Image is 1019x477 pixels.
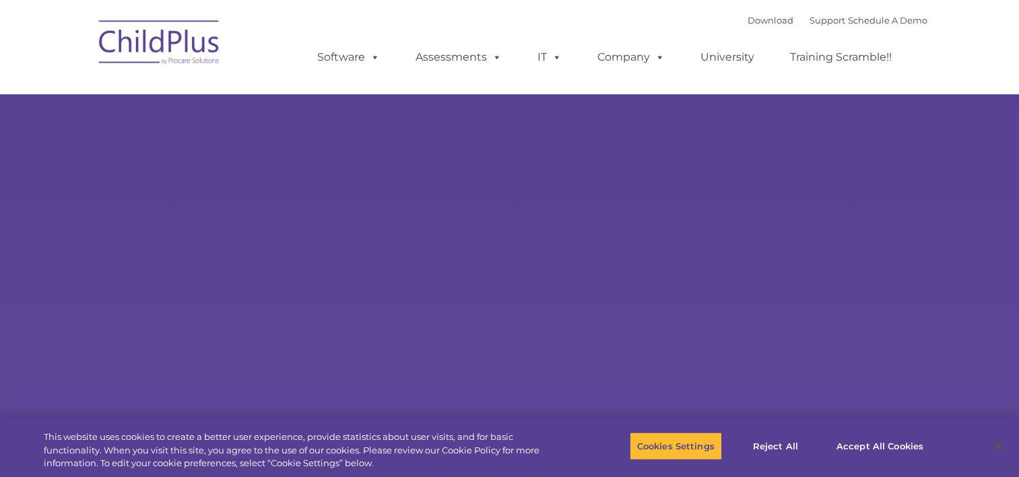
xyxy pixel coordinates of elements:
img: ChildPlus by Procare Solutions [92,11,227,78]
a: Training Scramble!! [777,44,905,71]
a: Assessments [402,44,515,71]
a: IT [524,44,575,71]
a: Schedule A Demo [848,15,927,26]
a: Support [810,15,845,26]
a: Download [748,15,793,26]
button: Reject All [733,432,818,460]
div: This website uses cookies to create a better user experience, provide statistics about user visit... [44,431,560,470]
button: Accept All Cookies [829,432,931,460]
font: | [748,15,927,26]
a: Company [584,44,678,71]
a: University [687,44,768,71]
button: Close [983,431,1012,461]
button: Cookies Settings [630,432,722,460]
a: Software [304,44,393,71]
